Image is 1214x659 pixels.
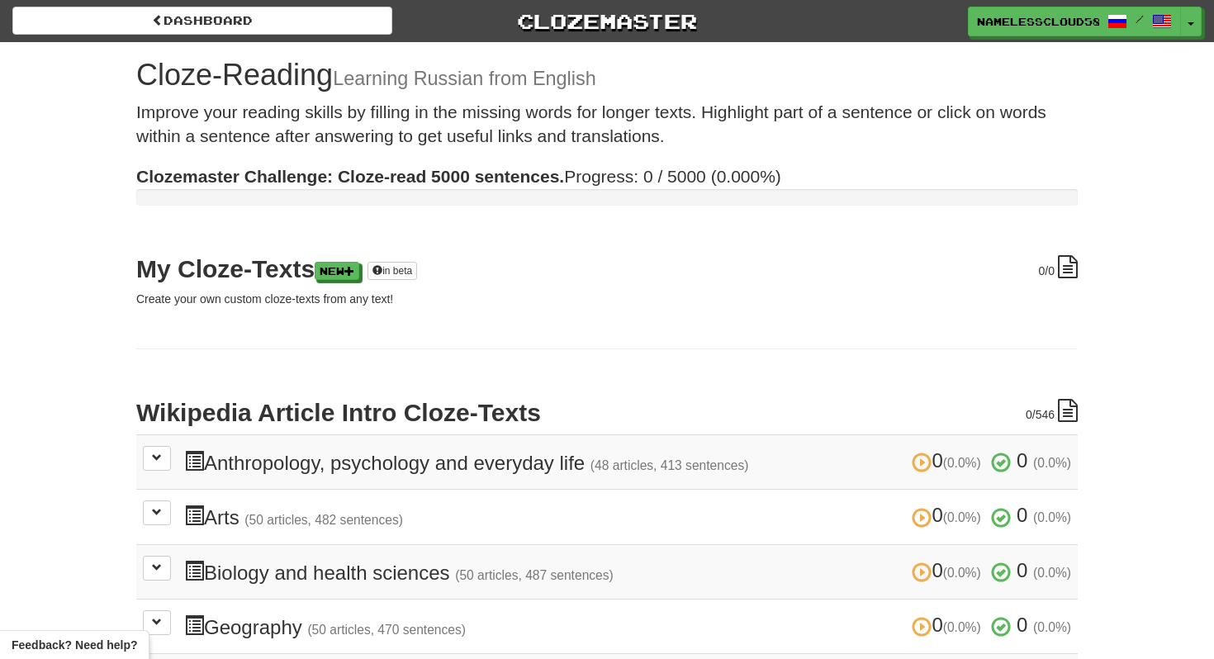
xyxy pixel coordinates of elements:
[1026,399,1078,423] div: /546
[184,614,1071,638] h3: Geography
[1033,620,1071,634] small: (0.0%)
[417,7,797,36] a: Clozemaster
[943,456,981,470] small: (0.0%)
[1026,408,1032,421] span: 0
[912,504,986,526] span: 0
[184,450,1071,474] h3: Anthropology, psychology and everyday life
[12,637,137,653] span: Open feedback widget
[307,623,466,637] small: (50 articles, 470 sentences)
[1017,559,1027,581] span: 0
[1017,504,1027,526] span: 0
[912,614,986,636] span: 0
[977,14,1099,29] span: NamelessCloud5869
[333,68,596,89] small: Learning Russian from English
[1033,566,1071,580] small: (0.0%)
[1017,614,1027,636] span: 0
[912,559,986,581] span: 0
[368,262,417,280] a: in beta
[968,7,1181,36] a: NamelessCloud5869 /
[136,167,564,186] strong: Clozemaster Challenge: Cloze-read 5000 sentences.
[1017,449,1027,472] span: 0
[1136,13,1144,25] span: /
[1039,255,1078,279] div: /0
[136,399,1078,426] h2: Wikipedia Article Intro Cloze-Texts
[136,291,1078,307] p: Create your own custom cloze-texts from any text!
[184,505,1071,529] h3: Arts
[1033,456,1071,470] small: (0.0%)
[943,620,981,634] small: (0.0%)
[455,568,614,582] small: (50 articles, 487 sentences)
[136,59,1078,92] h1: Cloze-Reading
[244,513,403,527] small: (50 articles, 482 sentences)
[136,167,781,186] span: Progress: 0 / 5000 (0.000%)
[1033,510,1071,524] small: (0.0%)
[943,510,981,524] small: (0.0%)
[136,100,1078,149] p: Improve your reading skills by filling in the missing words for longer texts. Highlight part of a...
[315,262,359,280] a: New
[943,566,981,580] small: (0.0%)
[136,255,1078,282] h2: My Cloze-Texts
[912,449,986,472] span: 0
[590,458,749,472] small: (48 articles, 413 sentences)
[184,560,1071,584] h3: Biology and health sciences
[12,7,392,35] a: Dashboard
[1039,264,1046,277] span: 0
